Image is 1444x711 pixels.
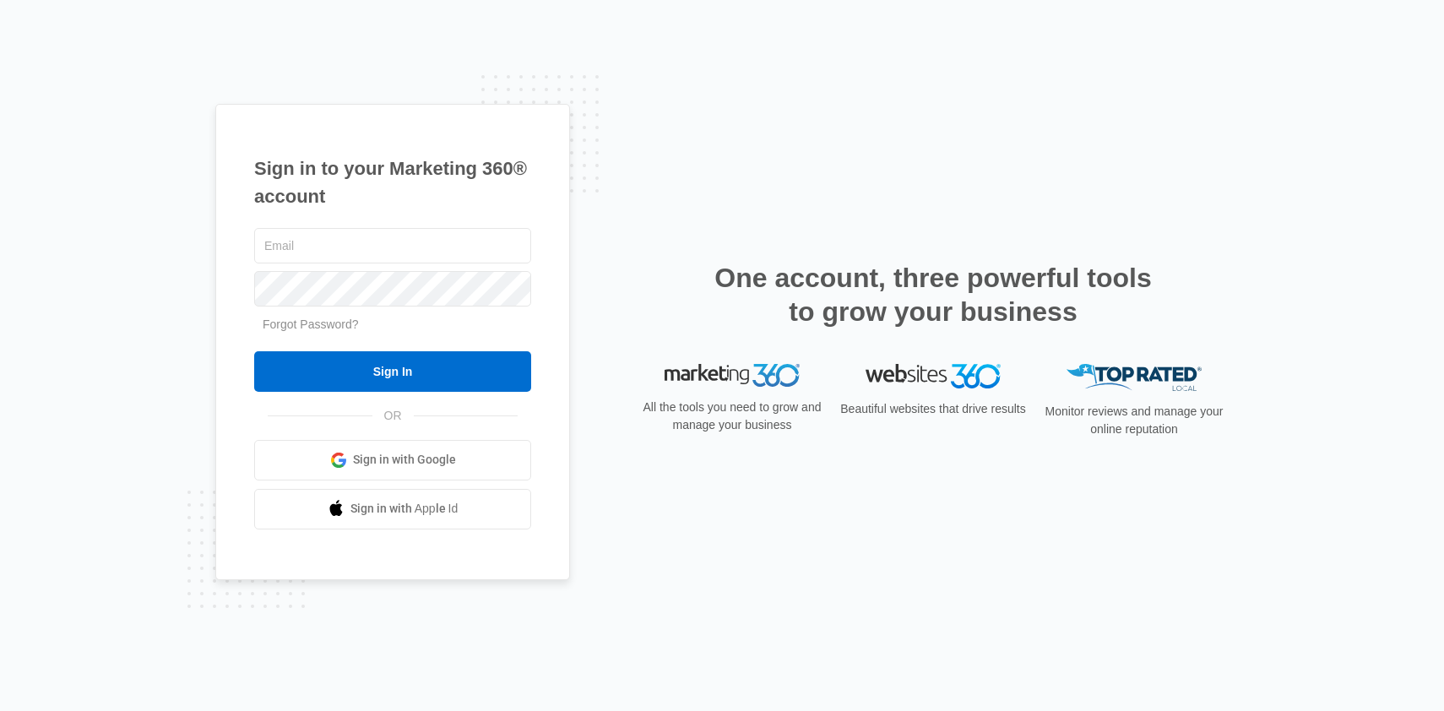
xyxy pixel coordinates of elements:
h1: Sign in to your Marketing 360® account [254,155,531,210]
span: Sign in with Apple Id [350,500,459,518]
input: Email [254,228,531,263]
h2: One account, three powerful tools to grow your business [709,261,1157,328]
input: Sign In [254,351,531,392]
img: Marketing 360 [665,364,800,388]
a: Forgot Password? [263,318,359,331]
p: Beautiful websites that drive results [839,400,1028,418]
span: OR [372,407,414,425]
span: Sign in with Google [353,451,456,469]
p: Monitor reviews and manage your online reputation [1040,403,1229,438]
img: Websites 360 [866,364,1001,388]
a: Sign in with Apple Id [254,489,531,529]
a: Sign in with Google [254,440,531,480]
img: Top Rated Local [1067,364,1202,392]
p: All the tools you need to grow and manage your business [638,399,827,434]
